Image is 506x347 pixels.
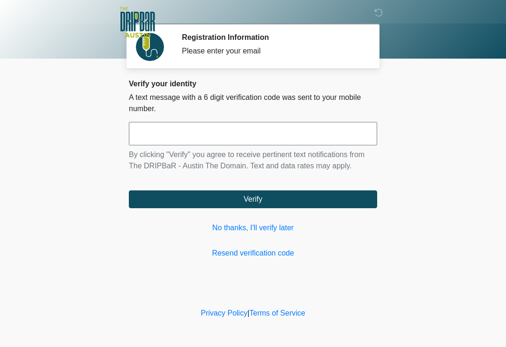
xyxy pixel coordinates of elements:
h2: Verify your identity [129,79,377,88]
p: By clicking "Verify" you agree to receive pertinent text notifications from The DRIPBaR - Austin ... [129,149,377,172]
img: The DRIPBaR - Austin The Domain Logo [119,7,155,38]
img: Agent Avatar [136,33,164,61]
a: Privacy Policy [201,309,248,317]
p: A text message with a 6 digit verification code was sent to your mobile number. [129,92,377,114]
a: | [247,309,249,317]
a: Resend verification code [129,248,377,259]
a: Terms of Service [249,309,305,317]
button: Verify [129,190,377,208]
a: No thanks, I'll verify later [129,222,377,234]
div: Please enter your email [182,45,363,57]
